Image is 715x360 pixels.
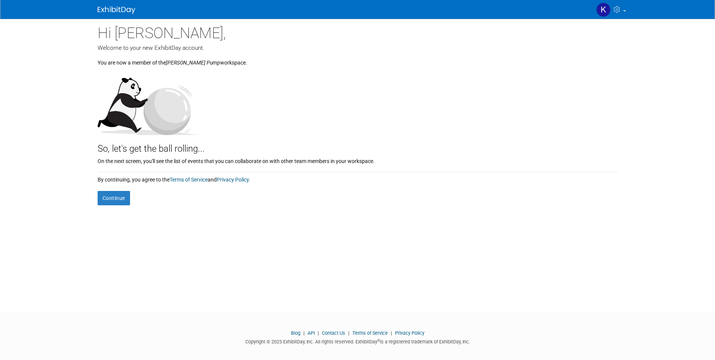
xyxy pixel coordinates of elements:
a: Privacy Policy [395,330,424,336]
span: | [316,330,321,336]
a: Contact Us [322,330,345,336]
span: | [302,330,306,336]
img: Kim M [596,3,611,17]
div: Hi [PERSON_NAME], [98,19,618,44]
a: Terms of Service [170,177,208,183]
div: Welcome to your new ExhibitDay account. [98,44,618,52]
a: API [308,330,315,336]
span: | [389,330,394,336]
i: [PERSON_NAME] Pump [166,60,220,66]
sup: ® [377,338,380,343]
div: On the next screen, you'll see the list of events that you can collaborate on with other team mem... [98,155,618,165]
div: So, let's get the ball rolling... [98,135,618,155]
div: By continuing, you agree to the and . [98,172,618,183]
img: Let's get the ball rolling [98,70,199,135]
a: Blog [291,330,300,336]
a: Privacy Policy [217,177,249,183]
span: | [346,330,351,336]
button: Continue [98,191,130,205]
div: You are now a member of the workspace. [98,52,618,66]
img: ExhibitDay [98,6,135,14]
a: Terms of Service [352,330,388,336]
